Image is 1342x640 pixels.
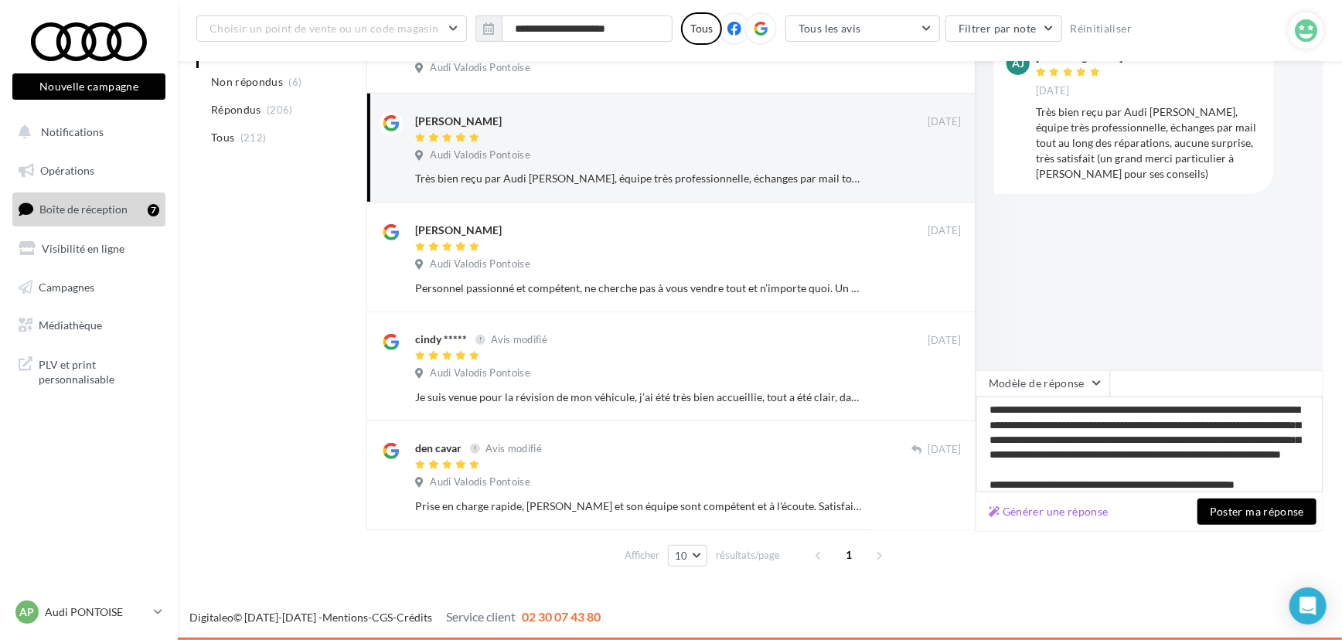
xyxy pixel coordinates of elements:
[945,15,1062,42] button: Filtrer par note
[9,116,162,148] button: Notifications
[675,550,688,562] span: 10
[522,609,601,624] span: 02 30 07 43 80
[625,548,659,563] span: Afficher
[1064,19,1139,38] button: Réinitialiser
[267,104,293,116] span: (206)
[430,148,530,162] span: Audi Valodis Pontoise
[196,15,467,42] button: Choisir un point de vente ou un code magasin
[415,171,861,186] div: Très bien reçu par Audi [PERSON_NAME], équipe très professionnelle, échanges par mail tout au lon...
[928,115,962,129] span: [DATE]
[9,271,169,304] a: Campagnes
[415,223,502,238] div: [PERSON_NAME]
[415,114,502,129] div: [PERSON_NAME]
[415,441,462,456] div: den cavar
[12,597,165,627] a: AP Audi PONTOISE
[9,155,169,187] a: Opérations
[415,390,861,405] div: Je suis venue pour la révision de mon véhicule, j’ai été très bien accueillie, tout a été clair, ...
[430,366,530,380] span: Audi Valodis Pontoise
[211,74,283,90] span: Non répondus
[799,22,861,35] span: Tous les avis
[1036,104,1262,182] div: Très bien reçu par Audi [PERSON_NAME], équipe très professionnelle, échanges par mail tout au lon...
[9,233,169,265] a: Visibilité en ligne
[668,545,707,567] button: 10
[240,131,267,144] span: (212)
[40,164,94,177] span: Opérations
[928,334,962,348] span: [DATE]
[983,502,1115,521] button: Générer une réponse
[12,73,165,100] button: Nouvelle campagne
[928,224,962,238] span: [DATE]
[681,12,722,45] div: Tous
[9,309,169,342] a: Médiathèque
[491,333,547,346] span: Avis modifié
[928,443,962,457] span: [DATE]
[1036,84,1070,98] span: [DATE]
[1036,52,1122,63] div: [PERSON_NAME]
[289,76,302,88] span: (6)
[39,203,128,216] span: Boîte de réception
[976,370,1110,397] button: Modèle de réponse
[45,604,148,620] p: Audi PONTOISE
[322,611,368,624] a: Mentions
[39,280,94,293] span: Campagnes
[446,609,516,624] span: Service client
[9,348,169,393] a: PLV et print personnalisable
[430,61,530,75] span: Audi Valodis Pontoise
[837,543,862,567] span: 1
[20,604,35,620] span: AP
[415,499,861,514] div: Prise en charge rapide, [PERSON_NAME] et son équipe sont compétent et à l'écoute. Satisfait de la...
[397,611,432,624] a: Crédits
[9,192,169,226] a: Boîte de réception7
[1012,56,1024,71] span: aj
[189,611,601,624] span: © [DATE]-[DATE] - - -
[785,15,940,42] button: Tous les avis
[189,611,233,624] a: Digitaleo
[211,130,234,145] span: Tous
[39,354,159,387] span: PLV et print personnalisable
[372,611,393,624] a: CGS
[1289,587,1327,625] div: Open Intercom Messenger
[716,548,780,563] span: résultats/page
[41,125,104,138] span: Notifications
[209,22,438,35] span: Choisir un point de vente ou un code magasin
[415,281,861,296] div: Personnel passionné et compétent, ne cherche pas à vous vendre tout et n’importe quoi. Un petit +...
[39,318,102,332] span: Médiathèque
[1197,499,1316,525] button: Poster ma réponse
[148,204,159,216] div: 7
[211,102,261,117] span: Répondus
[485,442,542,454] span: Avis modifié
[430,257,530,271] span: Audi Valodis Pontoise
[430,475,530,489] span: Audi Valodis Pontoise
[42,242,124,255] span: Visibilité en ligne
